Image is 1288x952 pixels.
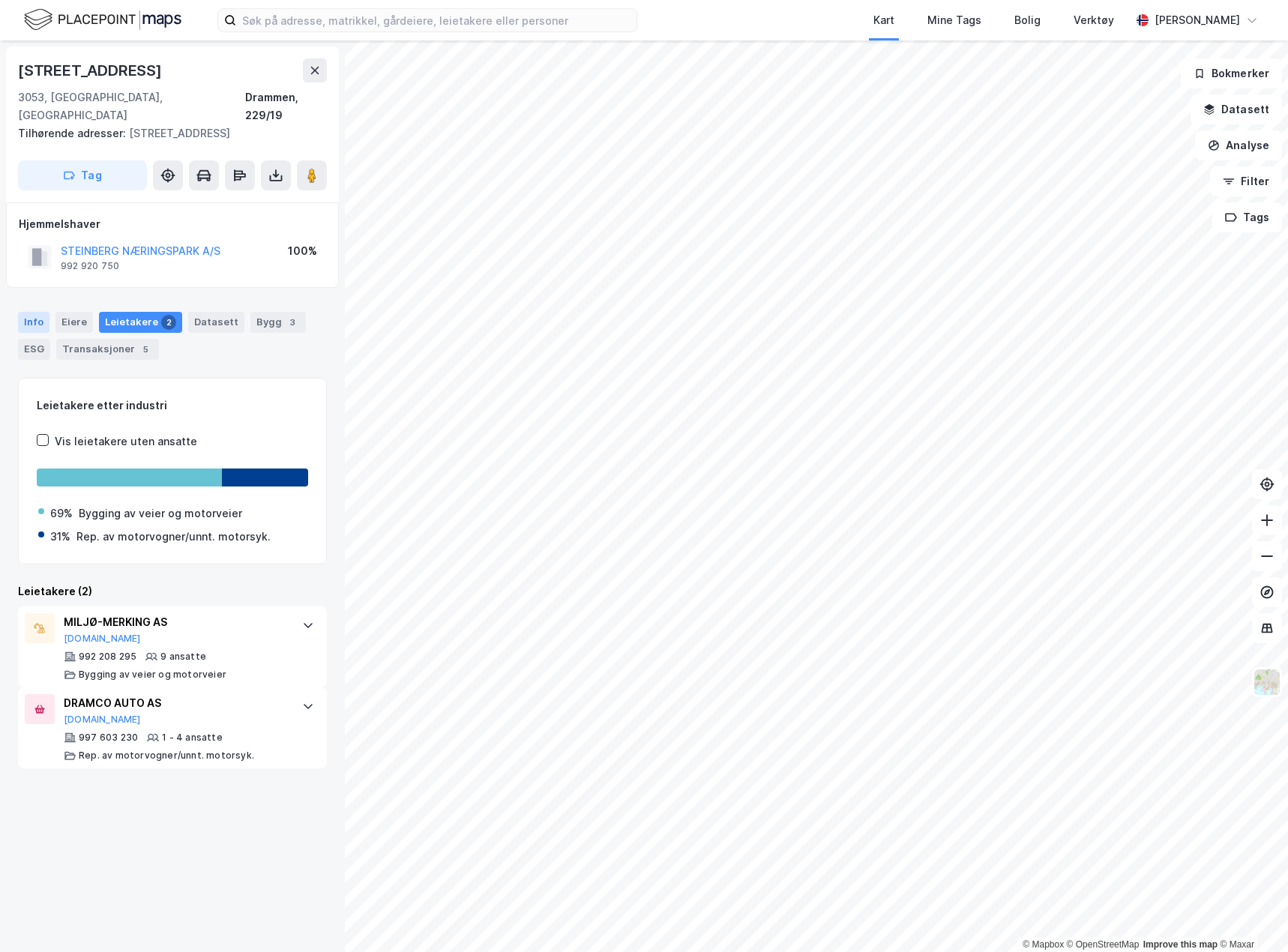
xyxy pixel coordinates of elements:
[18,312,49,333] div: Info
[79,732,138,744] div: 997 603 230
[55,433,197,451] div: Vis leietakere uten ansatte
[1067,939,1140,950] a: OpenStreetMap
[18,160,147,190] button: Tag
[61,260,119,272] div: 992 920 750
[76,528,271,546] div: Rep. av motorvogner/unnt. motorsyk.
[188,312,244,333] div: Datasett
[1023,939,1064,950] a: Mapbox
[236,9,637,31] input: Søk på adresse, matrikkel, gårdeiere, leietakere eller personer
[138,342,153,357] div: 5
[55,312,93,333] div: Eiere
[1181,58,1282,88] button: Bokmerker
[1143,939,1218,950] a: Improve this map
[19,215,326,233] div: Hjemmelshaver
[18,88,245,124] div: 3053, [GEOGRAPHIC_DATA], [GEOGRAPHIC_DATA]
[79,669,226,681] div: Bygging av veier og motorveier
[1213,880,1288,952] iframe: Chat Widget
[1212,202,1282,232] button: Tags
[99,312,182,333] div: Leietakere
[64,613,287,631] div: MILJØ-MERKING AS
[64,633,141,645] button: [DOMAIN_NAME]
[56,339,159,360] div: Transaksjoner
[1253,668,1281,696] img: Z
[245,88,327,124] div: Drammen, 229/19
[18,339,50,360] div: ESG
[50,528,70,546] div: 31%
[161,315,176,330] div: 2
[288,242,317,260] div: 100%
[18,58,165,82] div: [STREET_ADDRESS]
[64,714,141,726] button: [DOMAIN_NAME]
[285,315,300,330] div: 3
[1074,11,1114,29] div: Verktøy
[50,504,73,522] div: 69%
[18,124,315,142] div: [STREET_ADDRESS]
[79,504,242,522] div: Bygging av veier og motorveier
[64,694,287,712] div: DRAMCO AUTO AS
[79,750,254,762] div: Rep. av motorvogner/unnt. motorsyk.
[1014,11,1041,29] div: Bolig
[18,127,129,139] span: Tilhørende adresser:
[79,651,136,663] div: 992 208 295
[24,7,181,33] img: logo.f888ab2527a4732fd821a326f86c7f29.svg
[927,11,981,29] div: Mine Tags
[37,397,308,415] div: Leietakere etter industri
[18,582,327,600] div: Leietakere (2)
[250,312,306,333] div: Bygg
[1191,94,1282,124] button: Datasett
[1213,880,1288,952] div: Kontrollprogram for chat
[873,11,894,29] div: Kart
[160,651,206,663] div: 9 ansatte
[1155,11,1240,29] div: [PERSON_NAME]
[1195,130,1282,160] button: Analyse
[1210,166,1282,196] button: Filter
[162,732,223,744] div: 1 - 4 ansatte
